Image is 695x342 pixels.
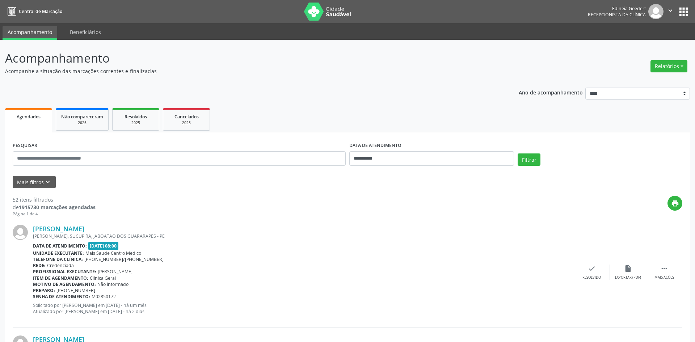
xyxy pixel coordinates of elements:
div: Mais ações [654,275,674,280]
b: Telefone da clínica: [33,256,83,262]
span: Credenciada [47,262,74,269]
p: Acompanhamento [5,49,484,67]
b: Senha de atendimento: [33,294,90,300]
span: Central de Marcação [19,8,62,14]
span: Mais Saude Centro Medico [85,250,141,256]
strong: 1915730 marcações agendadas [19,204,96,211]
span: [PERSON_NAME] [98,269,132,275]
span: [DATE] 08:00 [88,242,119,250]
button: Mais filtroskeyboard_arrow_down [13,176,56,189]
button:  [664,4,677,19]
div: Resolvido [582,275,601,280]
span: Não compareceram [61,114,103,120]
span: Cancelados [174,114,199,120]
p: Acompanhe a situação das marcações correntes e finalizadas [5,67,484,75]
b: Preparo: [33,287,55,294]
div: 52 itens filtrados [13,196,96,203]
b: Unidade executante: [33,250,84,256]
label: PESQUISAR [13,140,37,151]
p: Ano de acompanhamento [519,88,583,97]
p: Solicitado por [PERSON_NAME] em [DATE] - há um mês Atualizado por [PERSON_NAME] em [DATE] - há 2 ... [33,302,574,314]
button: print [667,196,682,211]
i: check [588,265,596,273]
div: [PERSON_NAME], SUCUPIRA, JABOATAO DOS GUARARAPES - PE [33,233,574,239]
i: keyboard_arrow_down [44,178,52,186]
b: Rede: [33,262,46,269]
img: img [648,4,664,19]
span: Clinica Geral [90,275,116,281]
i:  [660,265,668,273]
div: 2025 [118,120,154,126]
b: Profissional executante: [33,269,96,275]
button: Relatórios [650,60,687,72]
label: DATA DE ATENDIMENTO [349,140,401,151]
span: Recepcionista da clínica [588,12,646,18]
a: [PERSON_NAME] [33,225,84,233]
button: Filtrar [518,153,540,166]
div: Edineia Goedert [588,5,646,12]
div: de [13,203,96,211]
div: Página 1 de 4 [13,211,96,217]
i: print [671,199,679,207]
i:  [666,7,674,14]
span: Não informado [97,281,129,287]
span: M02850172 [92,294,116,300]
b: Motivo de agendamento: [33,281,96,287]
b: Data de atendimento: [33,243,87,249]
span: Agendados [17,114,41,120]
a: Acompanhamento [3,26,57,40]
button: apps [677,5,690,18]
a: Central de Marcação [5,5,62,17]
b: Item de agendamento: [33,275,88,281]
i: insert_drive_file [624,265,632,273]
img: img [13,225,28,240]
a: Beneficiários [65,26,106,38]
span: [PHONE_NUMBER] [56,287,95,294]
div: Exportar (PDF) [615,275,641,280]
span: [PHONE_NUMBER]/[PHONE_NUMBER] [84,256,164,262]
div: 2025 [61,120,103,126]
div: 2025 [168,120,205,126]
span: Resolvidos [125,114,147,120]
